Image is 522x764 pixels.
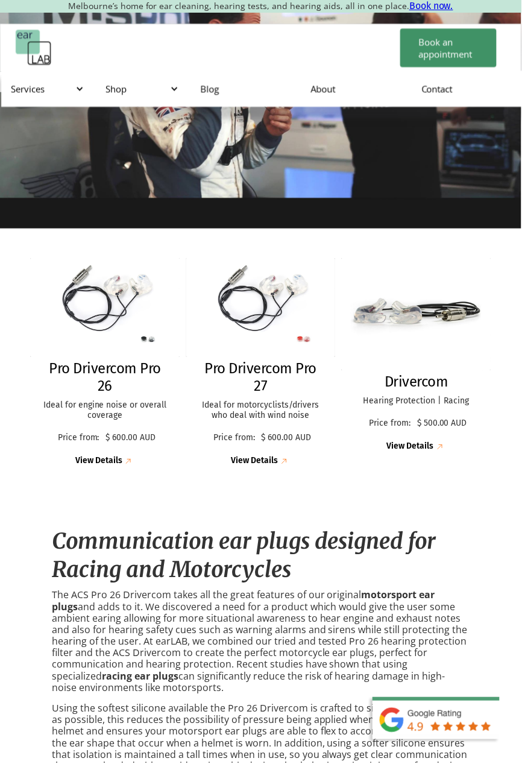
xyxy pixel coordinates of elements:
div: View Details [388,442,435,452]
p: Price from: [210,434,259,444]
h2: Pro Drivercom Pro 26 [42,361,168,396]
img: Drivercom [342,258,492,371]
a: Pro Drivercom Pro 26Pro Drivercom Pro 26Ideal for engine noise or overall coveragePrice from:$ 60... [30,258,180,468]
p: Ideal for motorcyclists/drivers who deal with wind noise [198,401,324,421]
div: View Details [75,456,122,467]
h2: Pro Drivercom Pro 27 [198,361,324,396]
p: Price from: [54,434,103,444]
img: Pro Drivercom Pro 26 [30,258,180,358]
p: $ 600.00 AUD [262,434,312,444]
strong: motorsport ear plugs [52,589,436,614]
p: Ideal for engine noise or overall coverage [42,401,168,421]
img: Pro Drivercom Pro 27 [186,258,336,358]
p: Price from: [366,419,415,429]
a: About [302,71,413,106]
strong: racing ear plugs [102,671,179,684]
p: The ACS Pro 26 Drivercom takes all the great features of our original and adds to it. We discover... [52,590,470,695]
div: Services [11,83,81,95]
p: Hearing Protection | Racing [354,397,480,407]
a: DrivercomDrivercomHearing Protection | RacingPrice from:$ 500.00 AUDView Details [342,258,492,453]
a: Blog [191,71,302,106]
div: View Details [231,456,278,467]
div: Services [1,71,96,107]
a: Pro Drivercom Pro 27Pro Drivercom Pro 27Ideal for motorcyclists/drivers who deal with wind noiseP... [186,258,336,468]
p: $ 600.00 AUD [106,434,156,444]
h2: Drivercom [385,374,449,391]
a: Book an appointment [401,28,497,67]
div: Shop [96,71,190,107]
p: $ 500.00 AUD [418,419,468,429]
em: Communication ear plugs designed for Racing and Motorcycles [52,528,437,584]
a: home [16,30,52,66]
div: Shop [105,83,176,95]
